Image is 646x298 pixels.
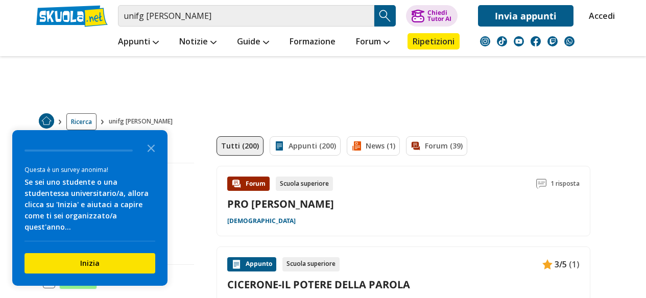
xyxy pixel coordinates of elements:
img: youtube [514,36,524,46]
img: Forum filtro contenuto [411,141,421,151]
a: Accedi [589,5,610,27]
span: (1) [569,258,580,271]
a: Ripetizioni [408,33,460,49]
input: Cerca appunti, riassunti o versioni [118,5,374,27]
div: Chiedi Tutor AI [427,10,451,22]
span: 1 risposta [551,177,580,191]
a: Ricerca [66,113,97,130]
img: Cerca appunti, riassunti o versioni [377,8,393,23]
div: Se sei uno studente o una studentessa universitario/a, allora clicca su 'Inizia' e aiutaci a capi... [25,177,155,233]
a: News (1) [347,136,400,156]
div: Survey [12,130,168,286]
img: twitch [547,36,558,46]
div: Scuola superiore [282,257,340,271]
img: facebook [531,36,541,46]
img: Appunti contenuto [542,259,553,269]
a: Appunti (200) [270,136,341,156]
span: 3/5 [555,258,567,271]
img: Home [39,113,54,129]
a: Notizie [177,33,219,52]
button: Search Button [374,5,396,27]
button: Close the survey [141,137,161,158]
div: Appunto [227,257,276,271]
img: WhatsApp [564,36,575,46]
a: PRO [PERSON_NAME] [227,197,334,211]
a: Forum (39) [406,136,467,156]
span: unifg [PERSON_NAME] [109,113,177,130]
img: instagram [480,36,490,46]
button: Inizia [25,253,155,274]
div: Questa è un survey anonima! [25,165,155,175]
img: tiktok [497,36,507,46]
div: Forum [227,177,270,191]
button: ChiediTutor AI [406,5,458,27]
img: Appunti contenuto [231,259,242,269]
a: Tutti (200) [217,136,264,156]
img: Appunti filtro contenuto [274,141,284,151]
a: Invia appunti [478,5,573,27]
a: [DEMOGRAPHIC_DATA] [227,217,296,225]
div: Scuola superiore [276,177,333,191]
a: Appunti [115,33,161,52]
a: Guide [234,33,272,52]
img: Forum contenuto [231,179,242,189]
a: CICERONE-IL POTERE DELLA PAROLA [227,278,580,291]
img: News filtro contenuto [351,141,362,151]
a: Forum [353,33,392,52]
a: Home [39,113,54,130]
a: Formazione [287,33,338,52]
img: Commenti lettura [536,179,546,189]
